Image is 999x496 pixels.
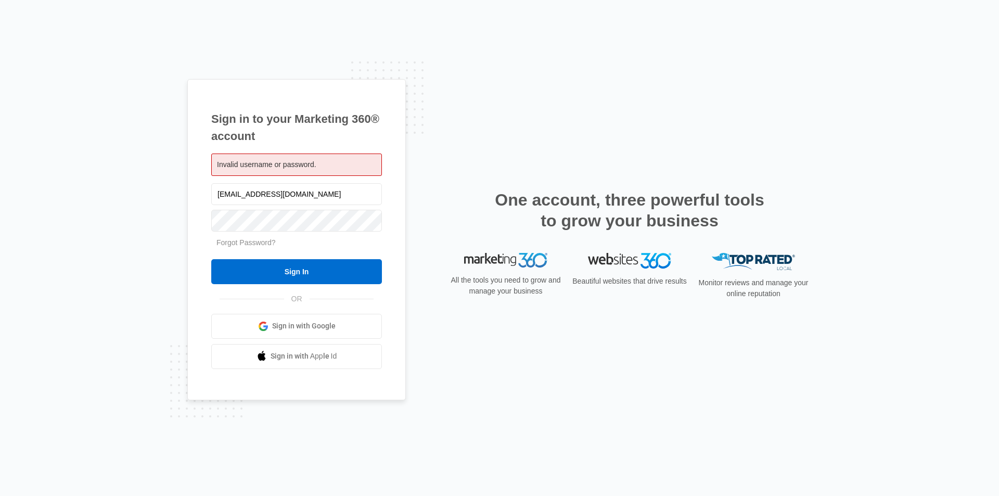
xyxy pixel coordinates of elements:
[211,259,382,284] input: Sign In
[211,344,382,369] a: Sign in with Apple Id
[695,277,812,299] p: Monitor reviews and manage your online reputation
[588,253,671,268] img: Websites 360
[216,238,276,247] a: Forgot Password?
[447,275,564,297] p: All the tools you need to grow and manage your business
[571,276,688,287] p: Beautiful websites that drive results
[211,110,382,145] h1: Sign in to your Marketing 360® account
[271,351,337,362] span: Sign in with Apple Id
[217,160,316,169] span: Invalid username or password.
[211,314,382,339] a: Sign in with Google
[211,183,382,205] input: Email
[272,321,336,332] span: Sign in with Google
[464,253,547,268] img: Marketing 360
[492,189,767,231] h2: One account, three powerful tools to grow your business
[712,253,795,270] img: Top Rated Local
[284,294,310,304] span: OR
